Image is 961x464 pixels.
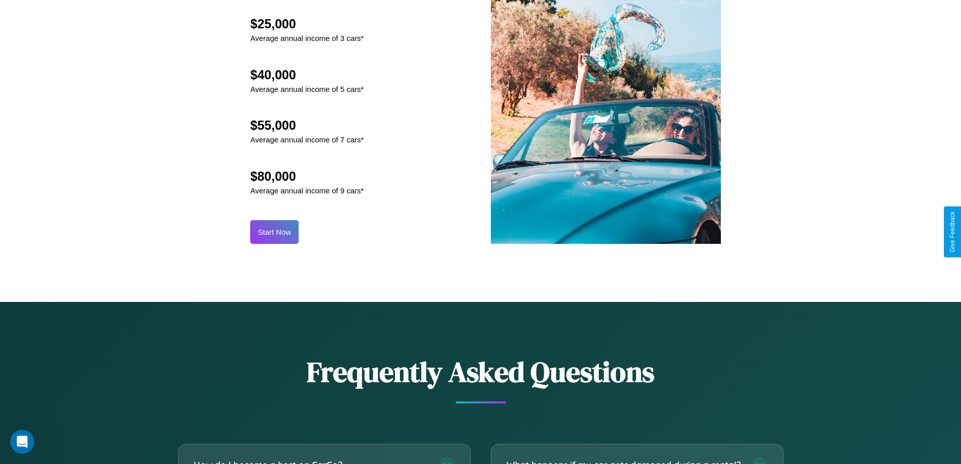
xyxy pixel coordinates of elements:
[250,82,364,96] p: Average annual income of 5 cars*
[250,169,364,184] h2: $80,000
[250,220,299,244] button: Start Now
[949,212,956,252] div: Give Feedback
[250,133,364,146] p: Average annual income of 7 cars*
[250,17,364,31] h2: $25,000
[250,184,364,197] p: Average annual income of 9 cars*
[250,118,364,133] h2: $55,000
[10,430,34,454] iframe: Intercom live chat
[250,31,364,45] p: Average annual income of 3 cars*
[250,68,364,82] h2: $40,000
[178,352,783,391] h2: Frequently Asked Questions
